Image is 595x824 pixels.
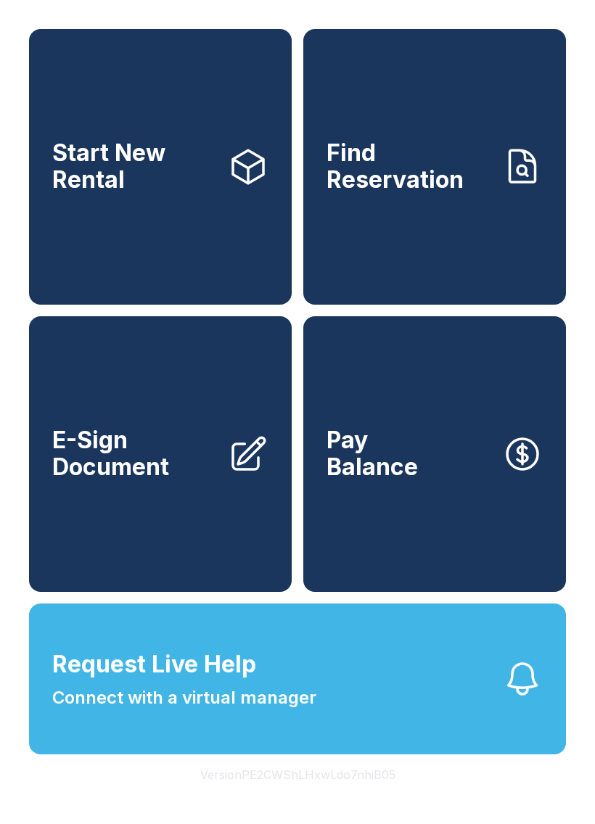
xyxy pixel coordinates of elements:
span: Pay Balance [327,427,418,480]
button: VersionPE2CWShLHxwLdo7nhiB05 [189,754,407,795]
span: Find Reservation [327,140,491,193]
a: Start New Rental [29,29,292,305]
span: E-Sign Document [52,427,216,480]
span: Start New Rental [52,140,216,193]
a: Find Reservation [303,29,566,305]
button: Request Live HelpConnect with a virtual manager [29,603,566,754]
span: Request Live Help [52,647,256,682]
a: E-Sign Document [29,316,292,592]
span: Connect with a virtual manager [52,685,316,711]
a: PayBalance [303,316,566,592]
